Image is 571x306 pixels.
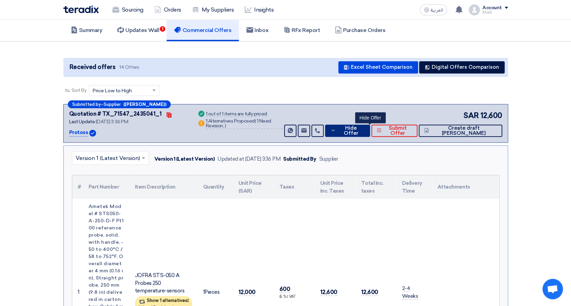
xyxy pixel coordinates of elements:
a: RFx Report [276,19,327,41]
img: Teradix logo [63,5,99,13]
span: 1 [203,289,205,295]
span: ( [187,298,189,303]
span: 12,000 [238,289,256,296]
h5: Inbox [246,27,268,34]
div: Updated at [DATE] 3:36 PM [217,155,280,163]
button: العربية [420,4,447,15]
th: Quantity [198,175,233,199]
span: SAR [463,110,479,121]
span: Submitted by [72,102,101,107]
h5: Commercial Offers [174,27,231,34]
a: Sourcing [107,2,149,17]
span: 1 Need Revision, [206,118,271,129]
th: Unit Price (SAR) [233,175,274,199]
span: 12,600 [361,289,378,296]
p: Protoss [69,129,88,137]
th: Unit Price Inc. Taxes [315,175,356,199]
span: 2-4 Weeks [402,285,418,300]
span: 12,600 [320,289,337,296]
h5: Updates Wall [117,27,159,34]
div: Version 1 (Latest Version) [154,155,215,163]
button: Excel Sheet Comparison [338,61,418,74]
span: ) [225,123,226,129]
div: (5 %) VAT [279,294,309,300]
div: Quotation # TX_71547_2435041_1 [69,110,162,118]
span: 1 [160,26,165,32]
div: Open chat [542,279,563,299]
a: Orders [149,2,187,17]
h5: Purchase Orders [335,27,385,34]
span: 12,600 [480,110,502,121]
a: Summary [63,19,110,41]
img: profile_test.png [469,4,480,15]
span: Last Update [69,119,95,125]
h5: RFx Report [283,27,320,34]
b: ([PERSON_NAME]) [123,102,166,107]
span: Price Low to High [93,87,132,94]
button: Hide Offer [325,125,370,137]
img: Verified Account [89,130,96,136]
span: 600 [279,286,290,293]
button: Submit Offer [371,125,418,137]
th: Item Description [129,175,198,199]
span: Hide Offer [338,126,365,136]
div: 1 Alternatives Proposed [206,119,283,129]
button: Digital Offers Comparison [419,61,505,74]
div: Supplier [319,155,338,163]
a: Purchase Orders [327,19,393,41]
th: # [72,175,83,199]
div: JOFRA STS-050 A Probes 250 temperature-sensors [135,272,192,295]
span: Submit Offer [383,126,412,136]
a: Commercial Offers [167,19,239,41]
span: العربية [431,8,443,13]
a: Updates Wall1 [110,19,167,41]
div: Khalil [482,11,508,14]
a: My Suppliers [187,2,239,17]
div: Submitted By [283,155,316,163]
th: Total Inc. taxes [356,175,397,199]
div: – [68,100,171,108]
span: Create draft [PERSON_NAME] [431,126,496,136]
div: Hide Offer [355,112,386,123]
span: Sort By [72,87,87,94]
button: Create draft [PERSON_NAME] [419,125,502,137]
span: [DATE] 3:36 PM [96,119,128,125]
th: Attachments [432,175,499,199]
a: Inbox [239,19,276,41]
span: ( [255,118,256,124]
div: 1 out of 1 items are fully priced [206,112,267,117]
th: Part Number [83,175,129,199]
span: Supplier [104,102,121,107]
span: Received offers [70,63,115,72]
th: Taxes [274,175,315,199]
th: Delivery Time [397,175,432,199]
h5: Summary [71,27,103,34]
span: 14 Offers [119,64,139,70]
a: Insights [239,2,279,17]
div: Account [482,5,502,11]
